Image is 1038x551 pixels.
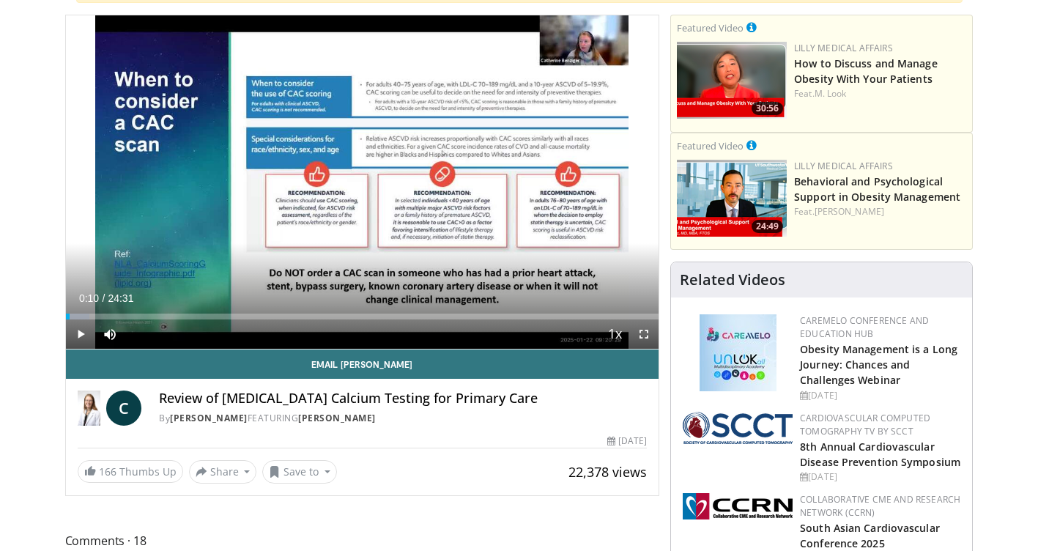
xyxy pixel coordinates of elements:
[66,319,95,349] button: Play
[65,531,660,550] span: Comments 18
[677,42,787,119] img: c98a6a29-1ea0-4bd5-8cf5-4d1e188984a7.png.150x105_q85_crop-smart_upscale.png
[103,292,105,304] span: /
[800,521,940,550] a: South Asian Cardiovascular Conference 2025
[794,56,938,86] a: How to Discuss and Manage Obesity With Your Patients
[683,412,793,444] img: 51a70120-4f25-49cc-93a4-67582377e75f.png.150x105_q85_autocrop_double_scale_upscale_version-0.2.png
[800,440,960,469] a: 8th Annual Cardiovascular Disease Prevention Symposium
[794,87,966,100] div: Feat.
[95,319,125,349] button: Mute
[78,391,101,426] img: Dr. Catherine P. Benziger
[683,493,793,519] img: a04ee3ba-8487-4636-b0fb-5e8d268f3737.png.150x105_q85_autocrop_double_scale_upscale_version-0.2.png
[800,470,960,484] div: [DATE]
[66,15,659,350] video-js: Video Player
[677,160,787,237] img: ba3304f6-7838-4e41-9c0f-2e31ebde6754.png.150x105_q85_crop-smart_upscale.png
[189,460,257,484] button: Share
[677,139,744,152] small: Featured Video
[800,389,960,402] div: [DATE]
[794,174,960,204] a: Behavioral and Psychological Support in Obesity Management
[752,102,783,115] span: 30:56
[815,205,884,218] a: [PERSON_NAME]
[262,460,337,484] button: Save to
[170,412,248,424] a: [PERSON_NAME]
[99,465,116,478] span: 166
[800,342,957,387] a: Obesity Management is a Long Journey: Chances and Challenges Webinar
[607,434,647,448] div: [DATE]
[677,21,744,34] small: Featured Video
[677,160,787,237] a: 24:49
[568,463,647,481] span: 22,378 views
[629,319,659,349] button: Fullscreen
[298,412,376,424] a: [PERSON_NAME]
[677,42,787,119] a: 30:56
[108,292,133,304] span: 24:31
[78,460,183,483] a: 166 Thumbs Up
[159,391,647,407] h4: Review of [MEDICAL_DATA] Calcium Testing for Primary Care
[800,314,929,340] a: CaReMeLO Conference and Education Hub
[794,160,893,172] a: Lilly Medical Affairs
[680,271,785,289] h4: Related Videos
[800,412,930,437] a: Cardiovascular Computed Tomography TV by SCCT
[700,314,776,391] img: 45df64a9-a6de-482c-8a90-ada250f7980c.png.150x105_q85_autocrop_double_scale_upscale_version-0.2.jpg
[600,319,629,349] button: Playback Rate
[66,350,659,379] a: Email [PERSON_NAME]
[106,391,141,426] a: C
[159,412,647,425] div: By FEATURING
[66,314,659,319] div: Progress Bar
[752,220,783,233] span: 24:49
[79,292,99,304] span: 0:10
[815,87,847,100] a: M. Look
[794,205,966,218] div: Feat.
[794,42,893,54] a: Lilly Medical Affairs
[800,493,960,519] a: Collaborative CME and Research Network (CCRN)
